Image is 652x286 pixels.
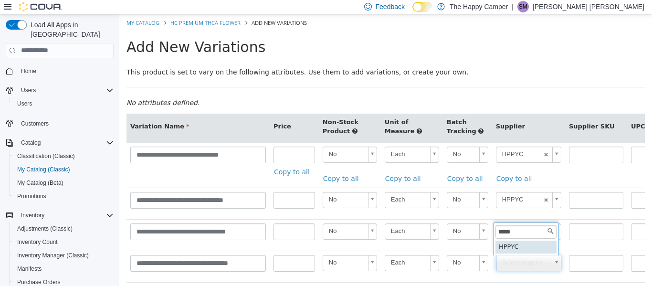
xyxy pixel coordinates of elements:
span: Promotions [13,191,114,202]
span: Adjustments (Classic) [17,225,73,233]
a: My Catalog (Classic) [13,164,74,175]
span: Feedback [376,2,405,11]
button: Users [10,97,117,110]
span: My Catalog (Beta) [17,179,63,187]
span: Home [17,65,114,77]
button: Home [2,64,117,78]
button: Classification (Classic) [10,149,117,163]
button: Manifests [10,262,117,275]
span: Inventory Count [17,238,58,246]
span: Inventory Manager (Classic) [13,250,114,261]
div: HPPYC [376,226,437,239]
span: Adjustments (Classic) [13,223,114,234]
p: The Happy Camper [450,1,508,12]
img: Cova [19,2,62,11]
a: Users [13,98,36,109]
a: Manifests [13,263,45,275]
button: Adjustments (Classic) [10,222,117,235]
a: Customers [17,118,53,129]
span: Purchase Orders [17,278,61,286]
button: Inventory Manager (Classic) [10,249,117,262]
a: Inventory Count [13,236,62,248]
button: Users [17,85,40,96]
a: Home [17,65,40,77]
span: Manifests [17,265,42,273]
span: Load All Apps in [GEOGRAPHIC_DATA] [27,20,114,39]
a: Adjustments (Classic) [13,223,76,234]
span: Users [17,85,114,96]
span: My Catalog (Beta) [13,177,114,189]
button: Inventory Count [10,235,117,249]
a: My Catalog (Beta) [13,177,67,189]
p: [PERSON_NAME] [PERSON_NAME] [533,1,644,12]
span: Catalog [17,137,114,148]
span: Catalog [21,139,41,147]
span: Home [21,67,36,75]
span: Classification (Classic) [13,150,114,162]
p: | [512,1,514,12]
span: Manifests [13,263,114,275]
span: Inventory [21,212,44,219]
span: SM [519,1,527,12]
a: Classification (Classic) [13,150,79,162]
span: Classification (Classic) [17,152,75,160]
a: Promotions [13,191,50,202]
button: Catalog [17,137,44,148]
button: Inventory [2,209,117,222]
button: My Catalog (Classic) [10,163,117,176]
span: My Catalog (Classic) [17,166,70,173]
span: Customers [21,120,49,127]
span: Users [13,98,114,109]
button: Catalog [2,136,117,149]
span: Users [21,86,36,94]
button: Users [2,84,117,97]
input: Dark Mode [412,2,432,12]
span: Customers [17,117,114,129]
span: Inventory Count [13,236,114,248]
div: Sutton Mayes [517,1,529,12]
span: My Catalog (Classic) [13,164,114,175]
span: Inventory [17,210,114,221]
span: Promotions [17,192,46,200]
span: Inventory Manager (Classic) [17,252,89,259]
a: Inventory Manager (Classic) [13,250,93,261]
button: My Catalog (Beta) [10,176,117,190]
button: Promotions [10,190,117,203]
button: Inventory [17,210,48,221]
button: Customers [2,116,117,130]
span: Users [17,100,32,107]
